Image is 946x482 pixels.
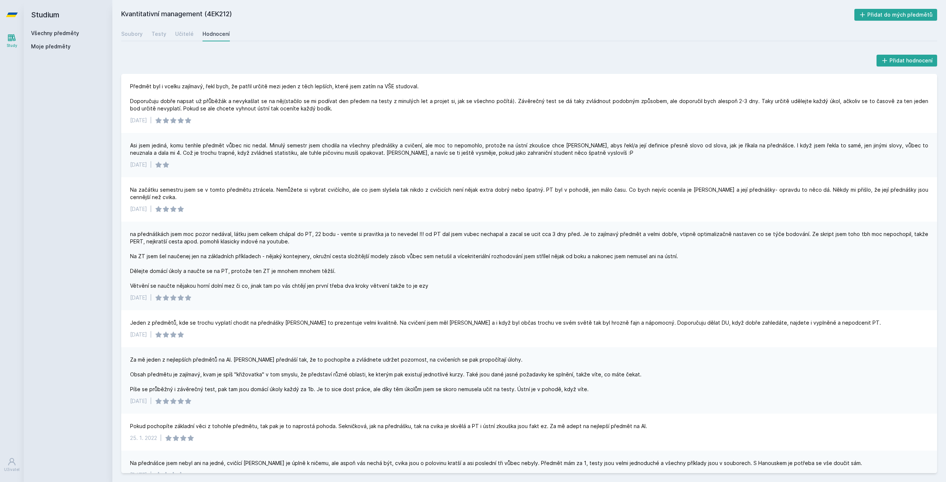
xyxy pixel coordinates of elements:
[130,434,157,442] div: 25. 1. 2022
[130,356,642,393] div: Za mě jeden z nejlepších předmětů na AI. [PERSON_NAME] přednáší tak, že to pochopíte a zvládnete ...
[130,83,928,112] div: Předmět byl i vcelku zajímavý, řekl bych, že patřil určitě mezi jeden z těch lepších, které jsem ...
[130,294,147,301] div: [DATE]
[121,30,143,38] div: Soubory
[130,161,147,168] div: [DATE]
[130,471,147,479] div: [DATE]
[150,117,152,124] div: |
[130,205,147,213] div: [DATE]
[175,27,194,41] a: Učitelé
[175,30,194,38] div: Učitelé
[130,319,881,327] div: Jeden z předmětů, kde se trochu vyplatí chodit na přednášky [PERSON_NAME] to prezentuje velmi kva...
[1,30,22,52] a: Study
[130,331,147,338] div: [DATE]
[121,27,143,41] a: Soubory
[203,30,230,38] div: Hodnocení
[7,43,17,48] div: Study
[150,397,152,405] div: |
[1,454,22,476] a: Uživatel
[31,43,71,50] span: Moje předměty
[31,30,79,36] a: Všechny předměty
[130,117,147,124] div: [DATE]
[121,9,854,21] h2: Kvantitativní management (4EK212)
[150,331,152,338] div: |
[130,397,147,405] div: [DATE]
[130,459,862,467] div: Na přednášce jsem nebyl ani na jedné, cvičící [PERSON_NAME] je úplně k ničemu, ale aspoň vás nech...
[160,434,162,442] div: |
[152,27,166,41] a: Testy
[203,27,230,41] a: Hodnocení
[130,230,928,290] div: na přednáškách jsem moc pozor nedával, látku jsem celkem chápal do PT, 22 bodu - vemte si pravitk...
[152,30,166,38] div: Testy
[877,55,938,66] button: Přidat hodnocení
[150,161,152,168] div: |
[130,423,647,430] div: Pokud pochopíte základní věci z tohohle předmětu, tak pak je to naprostá pohoda. Sekničková, jak ...
[150,205,152,213] div: |
[150,294,152,301] div: |
[4,467,20,472] div: Uživatel
[854,9,938,21] button: Přidat do mých předmětů
[130,186,928,201] div: Na začátku semestru jsem se v tomto předmětu ztrácela. Nemůžete si vybrat cvičícího, ale co jsem ...
[130,142,928,157] div: Asi jsem jediná, komu tenhle předmět vůbec nic nedal. Minulý semestr jsem chodila na všechny před...
[150,471,152,479] div: |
